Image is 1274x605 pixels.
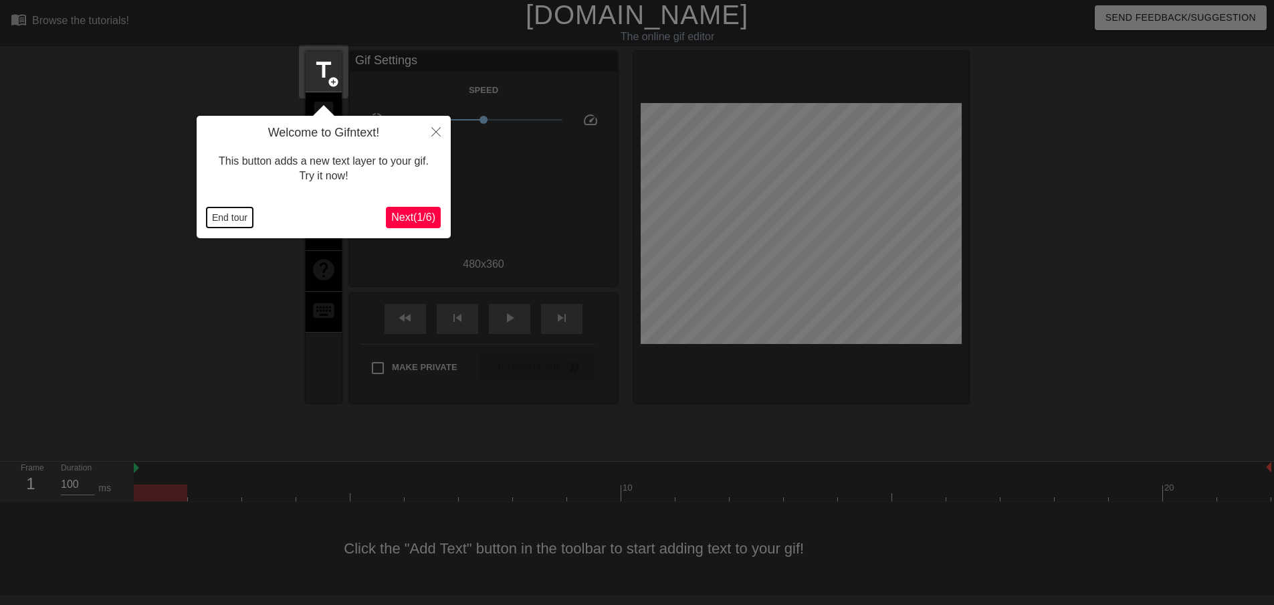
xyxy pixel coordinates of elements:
[391,211,435,223] span: Next ( 1 / 6 )
[207,141,441,197] div: This button adds a new text layer to your gif. Try it now!
[386,207,441,228] button: Next
[421,116,451,147] button: Close
[207,207,253,228] button: End tour
[207,126,441,141] h4: Welcome to Gifntext!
